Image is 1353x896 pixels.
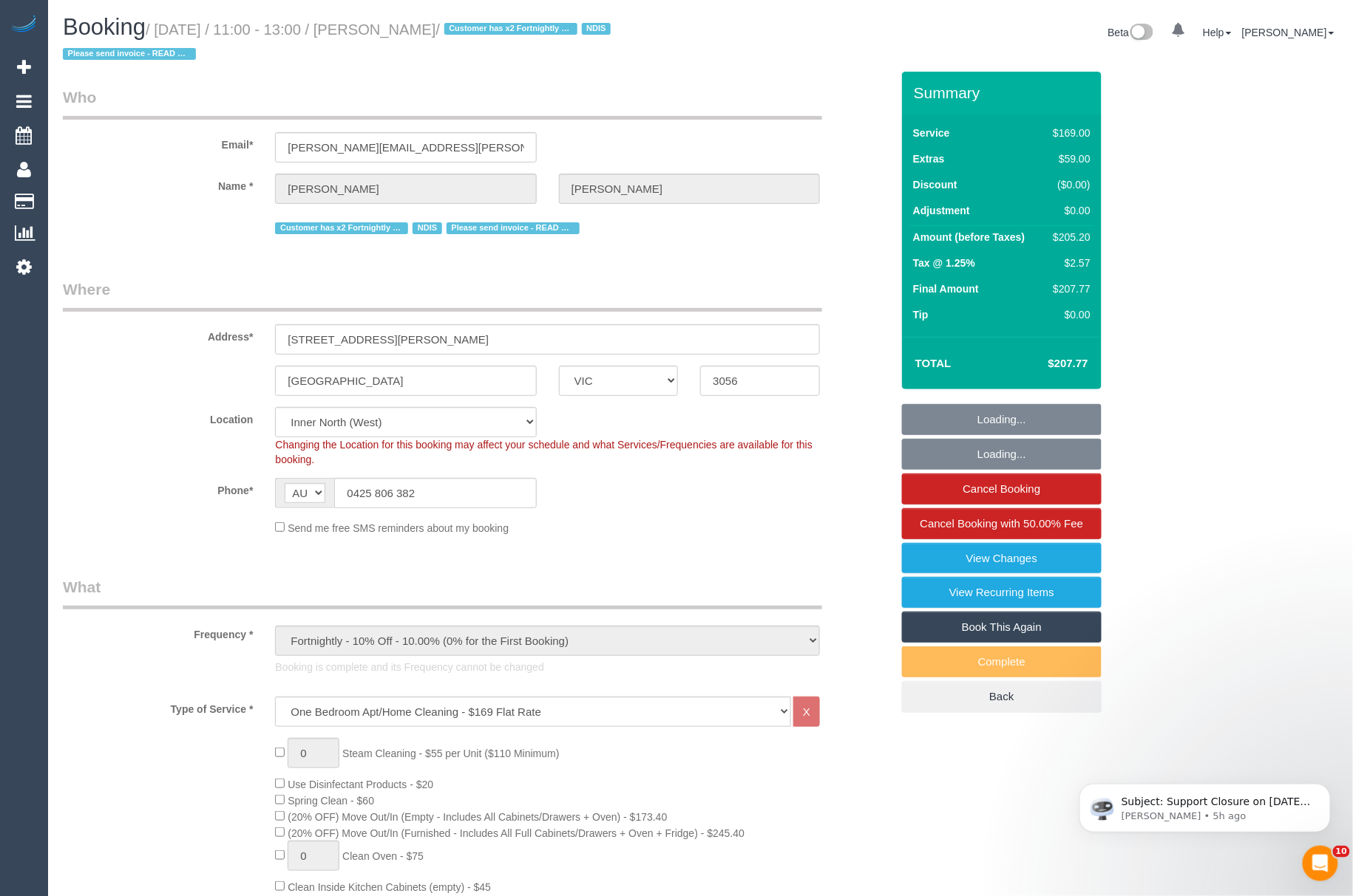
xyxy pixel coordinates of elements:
small: / [DATE] / 11:00 - 13:00 / [PERSON_NAME] [63,21,615,63]
div: $59.00 [1048,151,1091,166]
a: [PERSON_NAME] [1242,27,1335,38]
a: View Recurring Items [902,577,1102,608]
label: Location [52,407,264,427]
input: Email* [275,132,536,163]
div: $207.77 [1048,281,1091,296]
span: (20% OFF) Move Out/In (Furnished - Includes All Full Cabinets/Drawers + Oven + Fridge) - $245.40 [288,827,745,839]
span: Booking [63,14,146,40]
h4: $207.77 [1004,358,1088,370]
span: Steam Cleaning - $55 per Unit ($110 Minimum) [342,748,559,759]
span: (20% OFF) Move Out/In (Empty - Includes All Cabinets/Drawers + Oven) - $173.40 [288,811,667,823]
label: Amount (before Taxes) [913,230,1025,244]
a: Cancel Booking [902,473,1102,505]
span: NDIS [413,222,441,234]
span: Send me free SMS reminders about my booking [288,522,509,534]
div: $169.00 [1048,126,1091,140]
div: $2.57 [1048,256,1091,270]
input: Last Name* [559,174,820,204]
iframe: Intercom notifications message [1057,753,1353,856]
input: Phone* [334,478,536,508]
span: Please send invoice - READ NOTES [63,48,196,60]
a: Cancel Booking with 50.00% Fee [902,508,1102,539]
label: Tax @ 1.25% [913,256,975,270]
p: Booking is complete and its Frequency cannot be changed [275,660,820,674]
label: Final Amount [913,281,979,296]
label: Phone* [52,478,264,498]
span: Customer has x2 Fortnightly services [444,23,577,35]
a: Back [902,681,1102,712]
label: Name * [52,174,264,194]
a: Help [1203,27,1232,38]
legend: What [63,576,822,609]
span: Cancel Booking with 50.00% Fee [920,517,1084,530]
div: ($0.00) [1048,177,1091,192]
iframe: Intercom live chat [1303,846,1338,881]
span: Spring Clean - $60 [288,795,374,807]
a: Beta [1108,27,1154,38]
span: Clean Oven - $75 [342,850,424,862]
input: Post Code* [700,366,820,396]
a: Book This Again [902,612,1102,643]
input: Suburb* [275,366,536,396]
span: Please send invoice - READ NOTES [447,222,580,234]
label: Frequency * [52,622,264,642]
span: Changing the Location for this booking may affect your schedule and what Services/Frequencies are... [275,439,813,465]
img: New interface [1129,24,1153,43]
input: First Name* [275,174,536,204]
div: $0.00 [1048,307,1091,322]
legend: Who [63,86,822,120]
span: 10 [1333,846,1350,858]
label: Address* [52,324,264,344]
span: Use Disinfectant Products - $20 [288,779,433,790]
label: Service [913,126,950,140]
span: Customer has x2 Fortnightly services [275,222,408,234]
a: View Changes [902,543,1102,574]
strong: Total [915,357,952,369]
legend: Where [63,278,822,312]
label: Adjustment [913,203,970,218]
div: $205.20 [1048,230,1091,244]
label: Tip [913,307,929,322]
span: Clean Inside Kitchen Cabinets (empty) - $45 [288,881,491,893]
label: Extras [913,151,945,166]
div: $0.00 [1048,203,1091,218]
span: NDIS [582,23,611,35]
img: Automaid Logo [9,15,38,35]
h3: Summary [914,84,1094,101]
label: Discount [913,177,957,192]
label: Email* [52,132,264,152]
label: Type of Service * [52,697,264,717]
